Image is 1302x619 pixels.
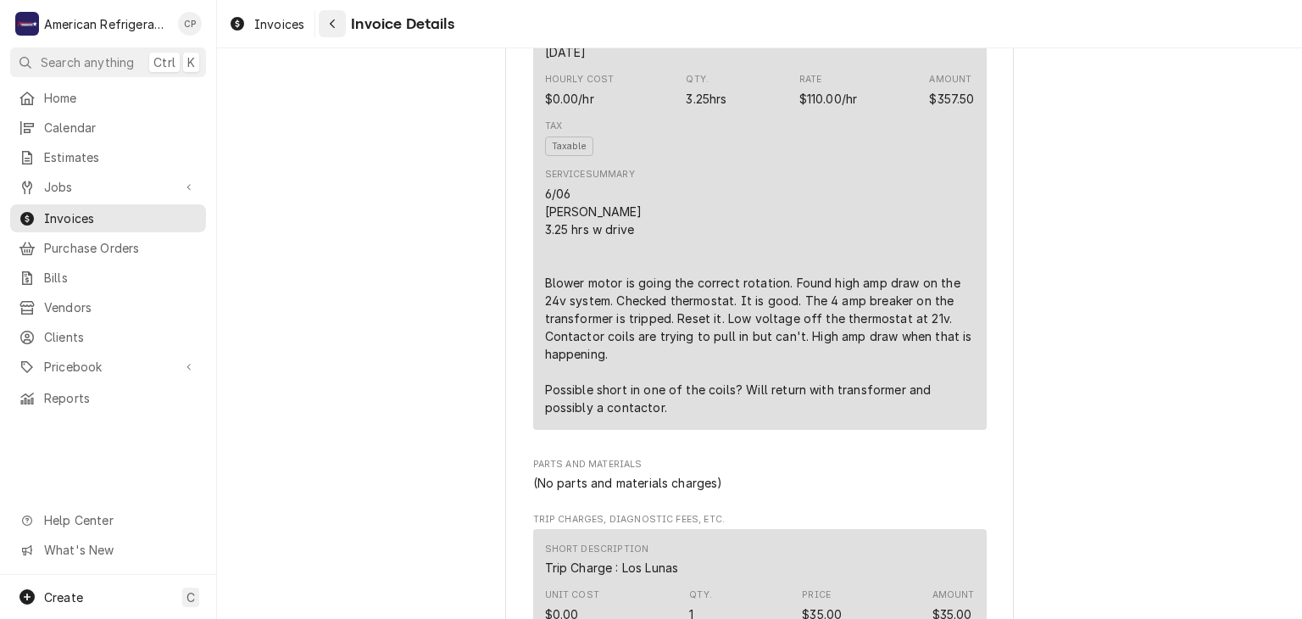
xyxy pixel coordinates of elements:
[186,588,195,606] span: C
[802,588,831,602] div: Price
[44,178,172,196] span: Jobs
[44,239,198,257] span: Purchase Orders
[533,458,987,471] span: Parts and Materials
[545,73,615,86] div: Hourly Cost
[44,298,198,316] span: Vendors
[545,43,587,61] div: Service Date
[44,328,198,346] span: Clients
[533,513,987,527] span: Trip Charges, Diagnostic Fees, etc.
[10,353,206,381] a: Go to Pricebook
[545,559,679,577] div: Short Description
[44,89,198,107] span: Home
[44,119,198,137] span: Calendar
[10,264,206,292] a: Bills
[10,384,206,412] a: Reports
[545,90,594,108] div: Cost
[44,511,196,529] span: Help Center
[44,209,198,227] span: Invoices
[545,543,649,556] div: Short Description
[545,588,599,602] div: Unit Cost
[10,536,206,564] a: Go to What's New
[44,590,83,605] span: Create
[545,185,975,416] div: 6/06 [PERSON_NAME] 3.25 hrs w drive Blower motor is going the correct rotation. Found high amp dr...
[799,73,858,107] div: Price
[178,12,202,36] div: Cordel Pyle's Avatar
[545,543,679,577] div: Short Description
[929,73,974,107] div: Amount
[10,506,206,534] a: Go to Help Center
[41,53,134,71] span: Search anything
[10,47,206,77] button: Search anythingCtrlK
[545,73,615,107] div: Cost
[545,120,562,133] div: Tax
[10,114,206,142] a: Calendar
[10,173,206,201] a: Go to Jobs
[10,323,206,351] a: Clients
[44,15,169,33] div: American Refrigeration LLC
[545,137,593,156] span: Taxable
[10,143,206,171] a: Estimates
[44,148,198,166] span: Estimates
[15,12,39,36] div: A
[799,73,822,86] div: Rate
[929,73,971,86] div: Amount
[178,12,202,36] div: CP
[10,293,206,321] a: Vendors
[44,389,198,407] span: Reports
[10,84,206,112] a: Home
[689,588,712,602] div: Qty.
[153,53,175,71] span: Ctrl
[222,10,311,38] a: Invoices
[15,12,39,36] div: American Refrigeration LLC's Avatar
[44,269,198,287] span: Bills
[319,10,346,37] button: Navigate back
[10,204,206,232] a: Invoices
[686,90,726,108] div: Quantity
[929,90,974,108] div: Amount
[187,53,195,71] span: K
[346,13,453,36] span: Invoice Details
[686,73,709,86] div: Qty.
[44,541,196,559] span: What's New
[686,73,726,107] div: Quantity
[799,90,858,108] div: Price
[533,458,987,492] div: Parts and Materials
[254,15,304,33] span: Invoices
[10,234,206,262] a: Purchase Orders
[533,474,987,492] div: Parts and Materials List
[932,588,975,602] div: Amount
[44,358,172,376] span: Pricebook
[545,168,635,181] div: Service Summary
